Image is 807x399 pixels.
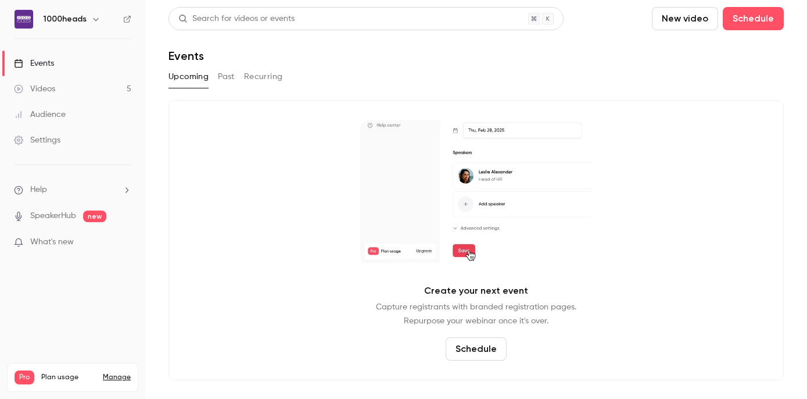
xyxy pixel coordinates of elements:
[30,184,47,196] span: Help
[103,373,131,382] a: Manage
[83,211,106,222] span: new
[15,370,34,384] span: Pro
[15,10,33,28] img: 1000heads
[30,210,76,222] a: SpeakerHub
[117,237,131,248] iframe: Noticeable Trigger
[652,7,718,30] button: New video
[218,67,235,86] button: Past
[376,300,576,328] p: Capture registrants with branded registration pages. Repurpose your webinar once it's over.
[14,109,66,120] div: Audience
[14,184,131,196] li: help-dropdown-opener
[43,13,87,25] h6: 1000heads
[168,67,209,86] button: Upcoming
[168,49,204,63] h1: Events
[41,373,96,382] span: Plan usage
[14,58,54,69] div: Events
[244,67,283,86] button: Recurring
[30,236,74,248] span: What's new
[424,284,528,298] p: Create your next event
[14,134,60,146] div: Settings
[446,337,507,361] button: Schedule
[178,13,295,25] div: Search for videos or events
[14,83,55,95] div: Videos
[723,7,784,30] button: Schedule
